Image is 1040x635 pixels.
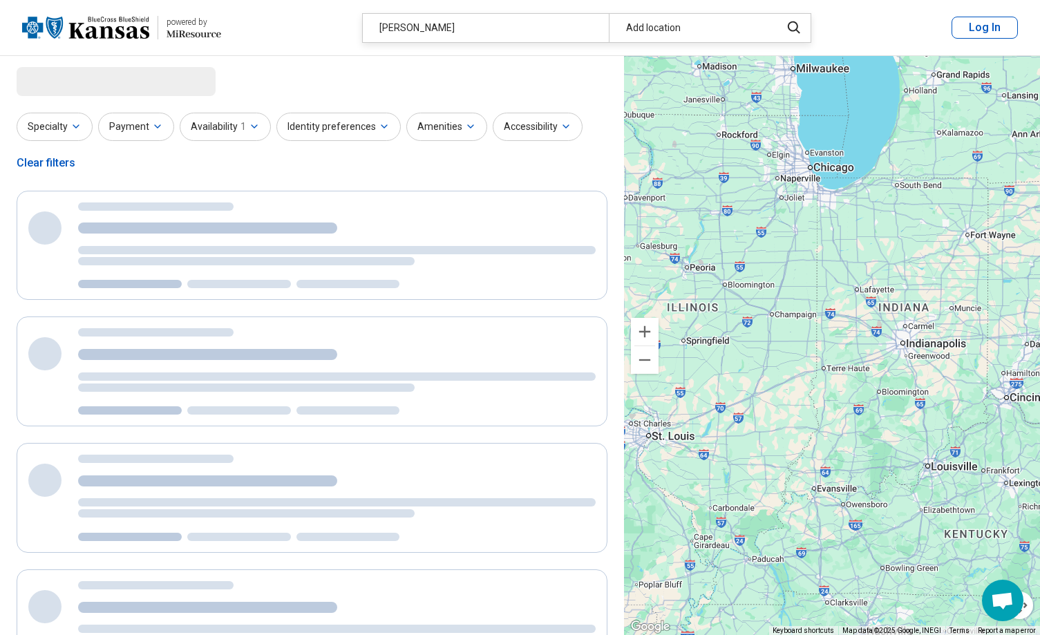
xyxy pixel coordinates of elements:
[17,146,75,180] div: Clear filters
[17,67,133,95] span: Loading...
[493,113,583,141] button: Accessibility
[952,17,1018,39] button: Log In
[982,580,1023,621] div: Open chat
[22,11,149,44] img: Blue Cross Blue Shield Kansas
[240,120,246,134] span: 1
[363,14,609,42] div: [PERSON_NAME]
[167,16,221,28] div: powered by
[17,113,93,141] button: Specialty
[22,11,221,44] a: Blue Cross Blue Shield Kansaspowered by
[406,113,487,141] button: Amenities
[609,14,773,42] div: Add location
[631,346,659,374] button: Zoom out
[978,627,1036,634] a: Report a map error
[842,627,941,634] span: Map data ©2025 Google, INEGI
[98,113,174,141] button: Payment
[276,113,401,141] button: Identity preferences
[180,113,271,141] button: Availability1
[949,627,970,634] a: Terms (opens in new tab)
[631,318,659,345] button: Zoom in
